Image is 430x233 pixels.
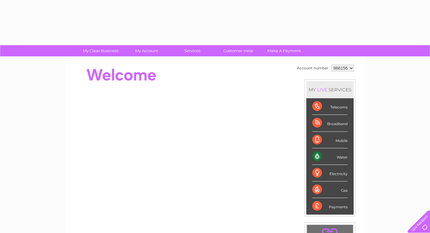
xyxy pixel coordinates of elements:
[213,45,263,56] a: Customer Help
[312,98,348,115] div: Telecoms
[312,198,348,214] div: Payments
[259,45,309,56] a: Make A Payment
[312,181,348,198] div: Gas
[316,87,329,93] div: LIVE
[312,132,348,148] div: Mobile
[312,115,348,131] div: Broadband
[295,63,330,73] td: Account number
[76,45,126,56] a: My Clear Business
[122,45,171,56] a: My Account
[306,81,354,98] div: MY SERVICES
[312,165,348,181] div: Electricity
[312,148,348,165] div: Water
[167,45,217,56] a: Services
